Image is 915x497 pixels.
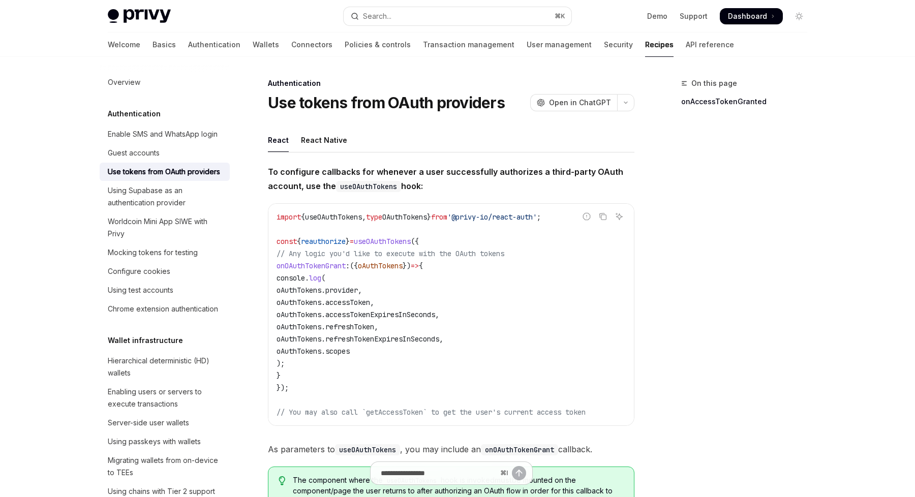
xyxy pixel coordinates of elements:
[277,261,346,270] span: onOAuthTokenGrant
[301,212,305,222] span: {
[277,249,504,258] span: // Any logic you'd like to execute with the OAuth tokens
[549,98,611,108] span: Open in ChatGPT
[447,212,537,222] span: '@privy-io/react-auth'
[108,166,220,178] div: Use tokens from OAuth providers
[647,11,667,21] a: Demo
[305,273,309,283] span: .
[100,414,230,432] a: Server-side user wallets
[411,261,419,270] span: =>
[268,442,634,456] span: As parameters to , you may include an callback.
[100,212,230,243] a: Worldcoin Mini App SIWE with Privy
[108,76,140,88] div: Overview
[108,108,161,120] h5: Authentication
[350,261,358,270] span: ({
[100,125,230,143] a: Enable SMS and WhatsApp login
[423,33,514,57] a: Transaction management
[527,33,592,57] a: User management
[321,322,325,331] span: .
[108,436,201,448] div: Using passkeys with wallets
[366,212,382,222] span: type
[305,212,362,222] span: useOAuthTokens
[253,33,279,57] a: Wallets
[791,8,807,24] button: Toggle dark mode
[403,261,411,270] span: })
[358,261,403,270] span: oAuthTokens
[439,334,443,344] span: ,
[277,273,305,283] span: console
[325,334,439,344] span: refreshTokenExpiresInSeconds
[108,184,224,209] div: Using Supabase as an authentication provider
[374,322,378,331] span: ,
[580,210,593,223] button: Report incorrect code
[100,262,230,281] a: Configure cookies
[512,466,526,480] button: Send message
[335,444,400,455] code: useOAuthTokens
[268,167,623,191] strong: To configure callbacks for whenever a user successfully authorizes a third-party OAuth account, u...
[100,300,230,318] a: Chrome extension authentication
[100,383,230,413] a: Enabling users or servers to execute transactions
[100,181,230,212] a: Using Supabase as an authentication provider
[108,246,198,259] div: Mocking tokens for testing
[268,128,289,152] div: React
[100,451,230,482] a: Migrating wallets from on-device to TEEs
[325,286,358,295] span: provider
[301,237,346,246] span: reauthorize
[108,9,171,23] img: light logo
[108,284,173,296] div: Using test accounts
[277,334,321,344] span: oAuthTokens
[720,8,783,24] a: Dashboard
[108,265,170,277] div: Configure cookies
[336,181,401,192] code: useOAuthTokens
[346,237,350,246] span: }
[108,334,183,347] h5: Wallet infrastructure
[277,310,321,319] span: oAuthTokens
[188,33,240,57] a: Authentication
[325,310,435,319] span: accessTokenExpiresInSeconds
[613,210,626,223] button: Ask AI
[382,212,427,222] span: OAuthTokens
[100,352,230,382] a: Hierarchical deterministic (HD) wallets
[108,355,224,379] div: Hierarchical deterministic (HD) wallets
[321,298,325,307] span: .
[277,359,285,368] span: );
[325,347,350,356] span: scopes
[537,212,541,222] span: ;
[309,273,321,283] span: log
[555,12,565,20] span: ⌘ K
[277,298,321,307] span: oAuthTokens
[321,273,325,283] span: (
[530,94,617,111] button: Open in ChatGPT
[596,210,609,223] button: Copy the contents from the code block
[325,322,374,331] span: refreshToken
[604,33,633,57] a: Security
[370,298,374,307] span: ,
[277,347,321,356] span: oAuthTokens
[411,237,419,246] span: ({
[680,11,708,21] a: Support
[277,408,586,417] span: // You may also call `getAccessToken` to get the user's current access token
[100,163,230,181] a: Use tokens from OAuth providers
[277,286,321,295] span: oAuthTokens
[268,94,505,112] h1: Use tokens from OAuth providers
[321,347,325,356] span: .
[108,454,224,479] div: Migrating wallets from on-device to TEEs
[481,444,558,455] code: onOAuthTokenGrant
[435,310,439,319] span: ,
[358,286,362,295] span: ,
[108,386,224,410] div: Enabling users or servers to execute transactions
[354,237,411,246] span: useOAuthTokens
[108,33,140,57] a: Welcome
[691,77,737,89] span: On this page
[363,10,391,22] div: Search...
[100,281,230,299] a: Using test accounts
[277,371,281,380] span: }
[321,310,325,319] span: .
[108,128,218,140] div: Enable SMS and WhatsApp login
[345,33,411,57] a: Policies & controls
[100,243,230,262] a: Mocking tokens for testing
[277,322,321,331] span: oAuthTokens
[100,144,230,162] a: Guest accounts
[108,215,224,240] div: Worldcoin Mini App SIWE with Privy
[381,462,496,484] input: Ask a question...
[344,7,571,25] button: Open search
